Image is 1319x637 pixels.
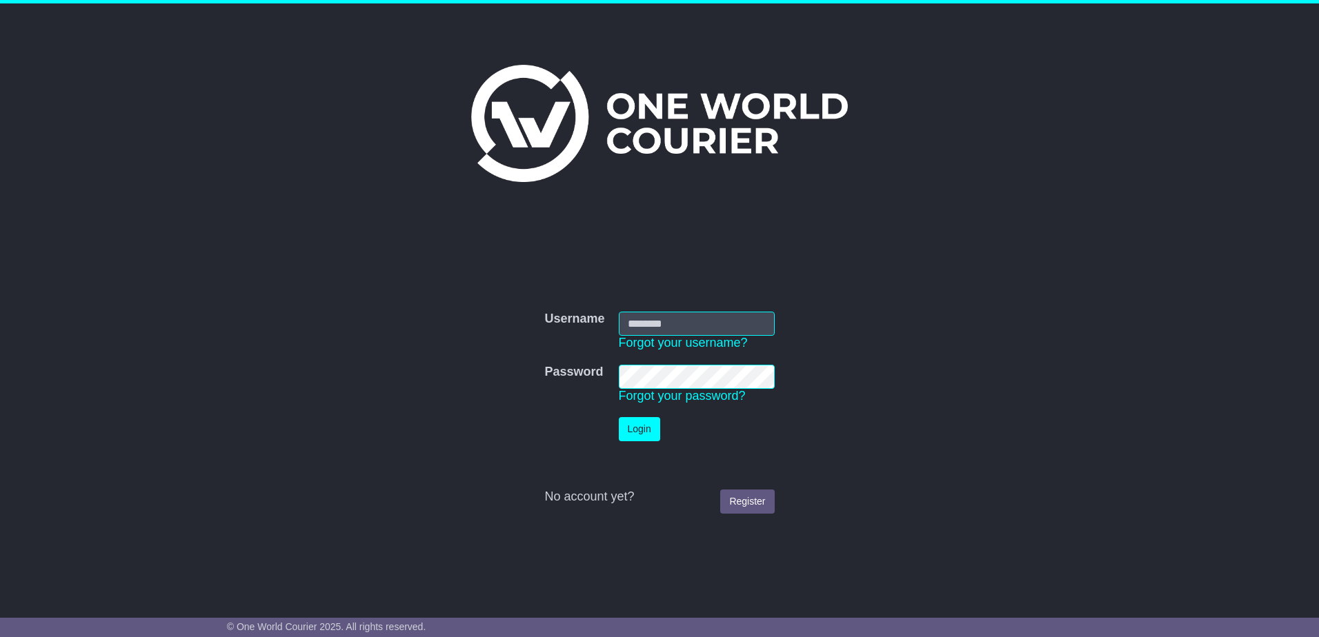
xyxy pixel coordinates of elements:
a: Register [720,489,774,514]
a: Forgot your password? [619,389,746,403]
label: Password [544,365,603,380]
label: Username [544,312,604,327]
button: Login [619,417,660,441]
a: Forgot your username? [619,336,748,350]
img: One World [471,65,848,182]
div: No account yet? [544,489,774,505]
span: © One World Courier 2025. All rights reserved. [227,621,426,632]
